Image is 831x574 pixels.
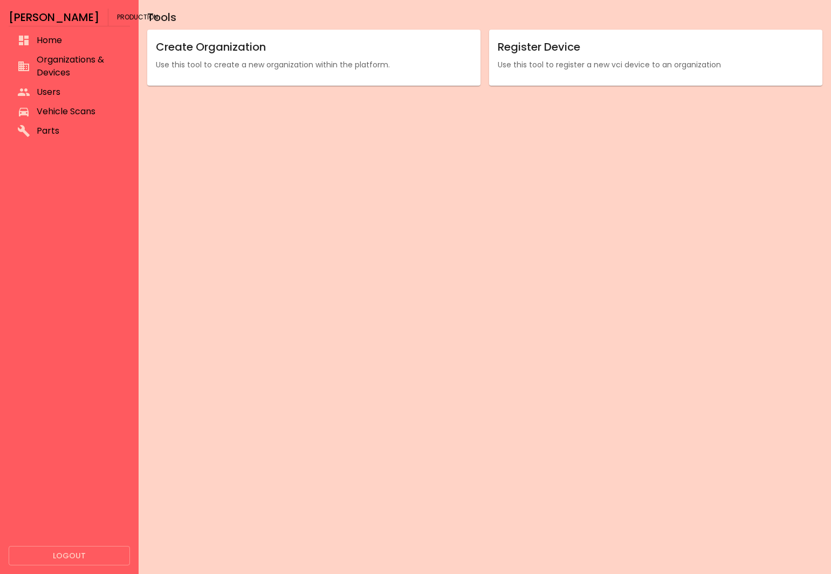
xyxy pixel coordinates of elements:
h6: Register Device [498,38,814,56]
span: Organizations & Devices [37,53,121,79]
h6: Tools [147,9,822,26]
button: Logout [9,546,130,566]
span: Home [37,34,121,47]
span: Users [37,86,121,99]
p: Use this tool to register a new vci device to an organization [498,59,814,70]
span: Vehicle Scans [37,105,121,118]
p: Use this tool to create a new organization within the platform. [156,59,472,70]
span: Production [117,9,158,26]
h6: Create Organization [156,38,472,56]
span: Parts [37,125,121,137]
h6: [PERSON_NAME] [9,9,99,26]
